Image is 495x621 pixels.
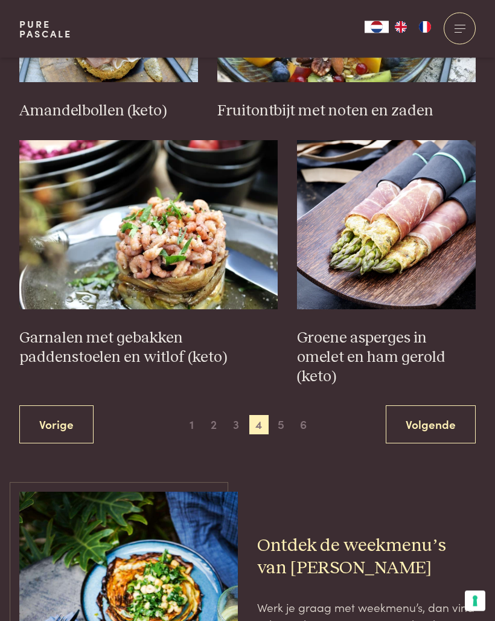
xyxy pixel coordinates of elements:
span: 6 [294,416,313,435]
span: 3 [226,416,246,435]
span: 2 [204,416,223,435]
a: PurePascale [19,19,72,39]
h3: Groene asperges in omelet en ham gerold (keto) [297,329,476,387]
h3: Fruitontbijt met noten en zaden [217,102,476,121]
a: FR [413,21,437,33]
a: Vorige [19,406,94,444]
h3: Amandelbollen (keto) [19,102,199,121]
h3: Garnalen met gebakken paddenstoelen en witlof (keto) [19,329,278,368]
img: Groene asperges in omelet en ham gerold (keto) [297,141,476,310]
a: Garnalen met gebakken paddenstoelen en witlof (keto) Garnalen met gebakken paddenstoelen en witlo... [19,141,278,368]
img: Garnalen met gebakken paddenstoelen en witlof (keto) [19,141,278,310]
a: Volgende [386,406,476,444]
span: 4 [249,416,269,435]
a: EN [389,21,413,33]
a: Groene asperges in omelet en ham gerold (keto) Groene asperges in omelet en ham gerold (keto) [297,141,476,387]
span: 1 [182,416,201,435]
ul: Language list [389,21,437,33]
aside: Language selected: Nederlands [365,21,437,33]
span: 5 [272,416,291,435]
button: Uw voorkeuren voor toestemming voor trackingtechnologieën [465,591,485,611]
a: NL [365,21,389,33]
div: Language [365,21,389,33]
h2: Ontdek de weekmenu’s van [PERSON_NAME] [257,535,476,580]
